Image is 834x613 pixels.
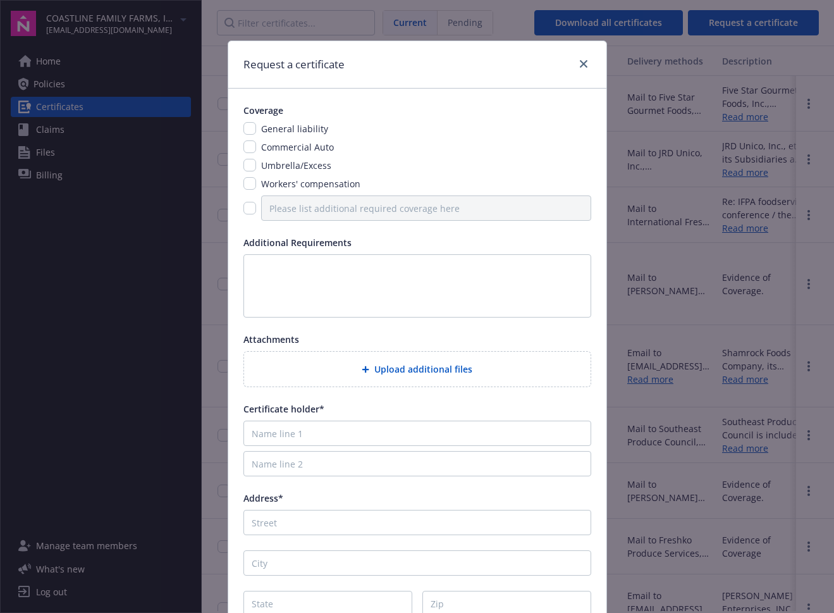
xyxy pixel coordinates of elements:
span: Additional Requirements [243,237,352,249]
span: Address* [243,492,283,504]
span: General liability [261,123,328,135]
span: Workers' compensation [261,178,360,190]
span: Certificate holder* [243,403,324,415]
span: Coverage [243,104,283,116]
input: City [243,550,591,576]
span: Attachments [243,333,299,345]
span: Upload additional files [374,362,472,376]
input: Please list additional required coverage here [261,195,591,221]
div: Upload additional files [243,351,591,387]
span: Umbrella/Excess [261,159,331,171]
input: Street [243,510,591,535]
a: close [576,56,591,71]
input: Name line 1 [243,421,591,446]
h1: Request a certificate [243,56,345,73]
input: Name line 2 [243,451,591,476]
span: Commercial Auto [261,141,334,153]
